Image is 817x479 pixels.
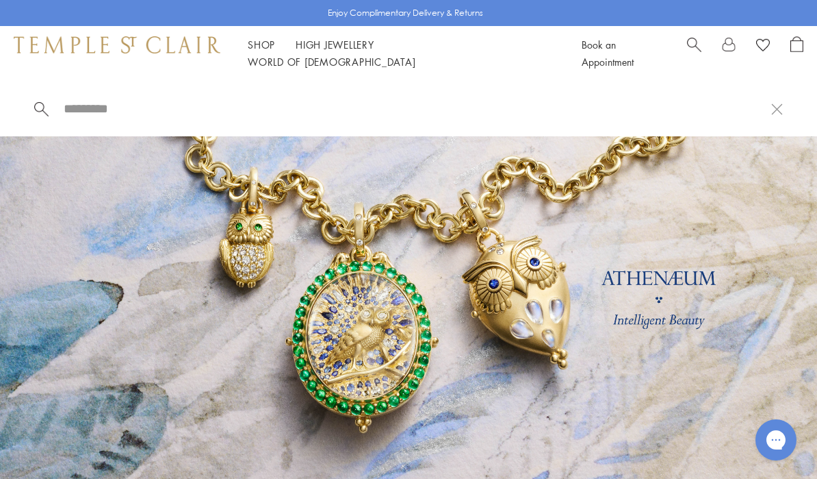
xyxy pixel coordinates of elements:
[14,36,220,53] img: Temple St. Clair
[248,55,415,69] a: World of [DEMOGRAPHIC_DATA]World of [DEMOGRAPHIC_DATA]
[582,38,634,69] a: Book an Appointment
[749,415,803,465] iframe: Gorgias live chat messenger
[296,38,374,51] a: High JewelleryHigh Jewellery
[328,6,483,20] p: Enjoy Complimentary Delivery & Returns
[756,36,770,57] a: View Wishlist
[790,36,803,71] a: Open Shopping Bag
[248,38,275,51] a: ShopShop
[687,36,701,71] a: Search
[248,36,551,71] nav: Main navigation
